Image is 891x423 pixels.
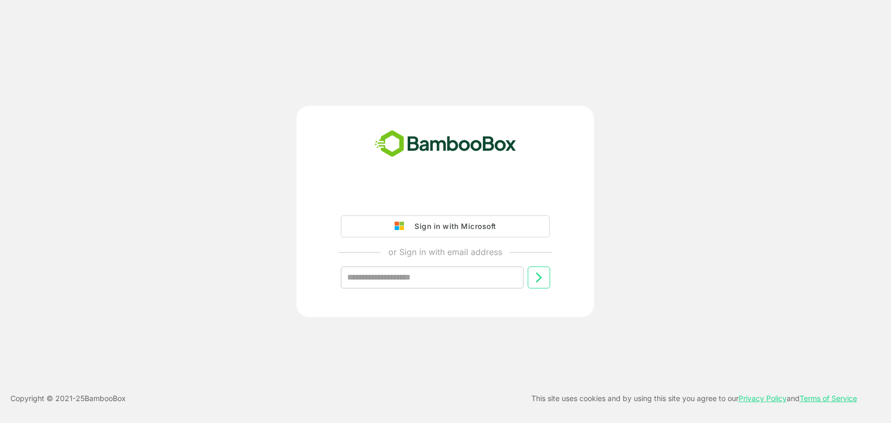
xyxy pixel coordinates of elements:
button: Sign in with Microsoft [341,215,550,237]
p: This site uses cookies and by using this site you agree to our and [531,392,857,405]
img: bamboobox [369,127,522,161]
p: or Sign in with email address [388,246,502,258]
div: Sign in with Microsoft [409,220,496,233]
p: Copyright © 2021- 25 BambooBox [10,392,126,405]
img: google [395,222,409,231]
a: Terms of Service [800,394,857,403]
a: Privacy Policy [739,394,787,403]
